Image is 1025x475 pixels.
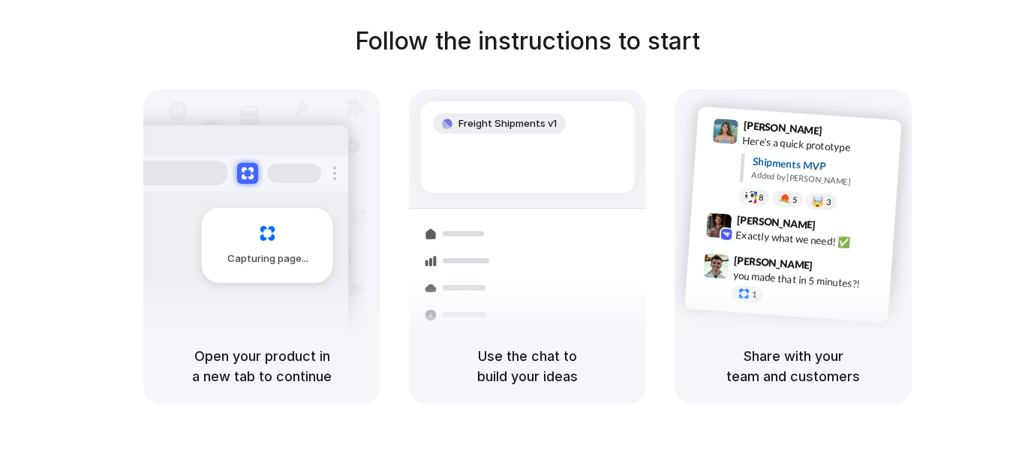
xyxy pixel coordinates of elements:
span: 9:41 AM [827,124,858,142]
div: Exactly what we need! ✅ [735,227,885,252]
span: 5 [792,196,798,204]
span: 8 [759,193,764,201]
span: [PERSON_NAME] [743,117,822,139]
span: Capturing page [227,251,311,266]
h5: Use the chat to build your ideas [427,346,628,386]
h5: Share with your team and customers [693,346,894,386]
h5: Open your product in a new tab to continue [161,346,362,386]
span: [PERSON_NAME] [736,212,816,233]
span: 9:42 AM [820,218,851,236]
div: Added by [PERSON_NAME] [751,169,889,191]
div: you made that in 5 minutes?! [732,267,882,293]
span: Freight Shipments v1 [458,116,557,131]
span: 9:47 AM [817,259,848,277]
span: [PERSON_NAME] [734,251,813,273]
div: Shipments MVP [752,154,891,179]
span: 3 [826,198,831,206]
div: Here's a quick prototype [742,133,892,158]
div: 🤯 [812,196,825,207]
span: 1 [752,290,757,299]
h1: Follow the instructions to start [355,23,700,59]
